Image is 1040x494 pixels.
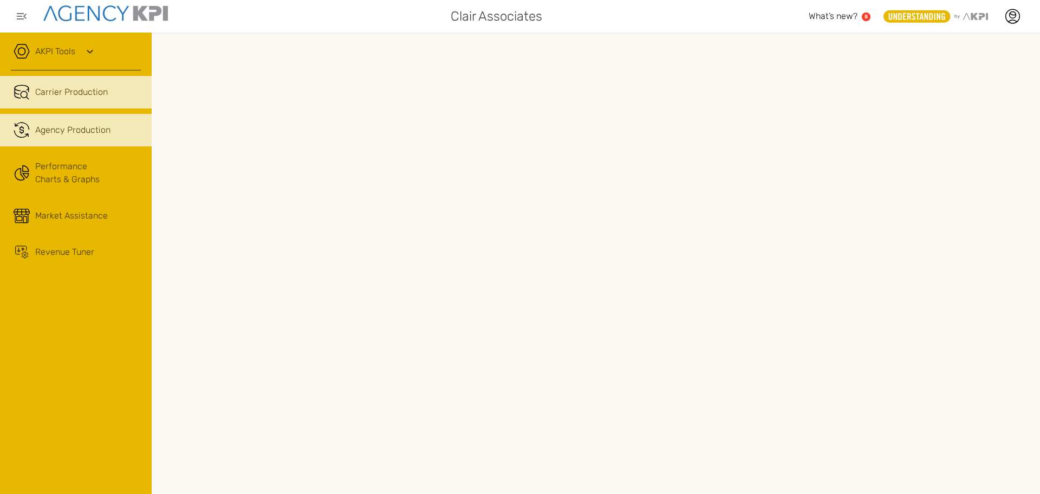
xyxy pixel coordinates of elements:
[35,246,94,259] div: Revenue Tuner
[809,11,857,21] span: What’s new?
[43,5,168,21] img: agencykpi-logo-550x69-2d9e3fa8.png
[451,7,542,26] span: Clair Associates
[864,14,868,20] text: 5
[35,124,110,137] div: Agency Production
[35,209,108,222] div: Market Assistance
[862,12,870,21] a: 5
[35,45,75,58] a: AKPI Tools
[35,86,108,99] span: Carrier Production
